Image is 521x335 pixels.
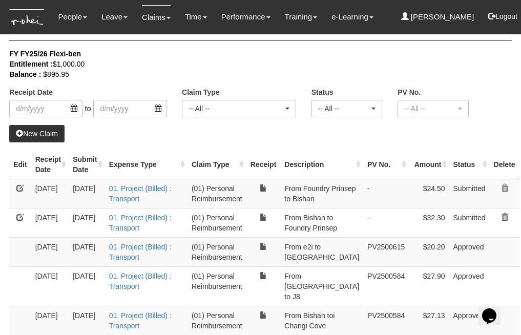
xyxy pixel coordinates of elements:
[409,266,449,306] td: $27.90
[363,237,409,266] td: PV2500615
[409,237,449,266] td: $20.20
[9,150,31,179] th: Edit
[409,179,449,208] td: $24.50
[182,100,296,117] button: -- All --
[31,237,69,266] td: [DATE]
[221,5,270,29] a: Performance
[31,266,69,306] td: [DATE]
[187,150,246,179] th: Claim Type : activate to sort column ascending
[401,5,474,29] a: [PERSON_NAME]
[449,266,490,306] td: Approved
[101,5,128,29] a: Leave
[187,208,246,237] td: (01) Personal Reimbursement
[363,208,409,237] td: -
[478,294,511,325] iframe: chat widget
[409,306,449,335] td: $27.13
[449,150,490,179] th: Status : activate to sort column ascending
[363,266,409,306] td: PV2500584
[109,243,172,261] a: 01. Project (Billed) : Transport
[9,59,496,69] div: $1,000.00
[142,5,171,29] a: Claims
[187,179,246,208] td: (01) Personal Reimbursement
[280,179,363,208] td: From Foundry Prinsep to Bishan
[246,150,281,179] th: Receipt
[311,100,382,117] button: -- All --
[490,150,519,179] th: Delete
[9,100,82,117] input: d/m/yyyy
[449,306,490,335] td: Approved
[449,237,490,266] td: Approved
[69,150,105,179] th: Submit Date : activate to sort column ascending
[280,150,363,179] th: Description : activate to sort column ascending
[31,306,69,335] td: [DATE]
[31,179,69,208] td: [DATE]
[280,208,363,237] td: From Bishan to Foundry Prinsep
[449,208,490,237] td: Submitted
[185,5,207,29] a: Time
[69,179,105,208] td: [DATE]
[9,87,53,97] label: Receipt Date
[93,100,166,117] input: d/m/yyyy
[331,5,373,29] a: e-Learning
[105,150,187,179] th: Expense Type : activate to sort column ascending
[82,100,94,117] span: to
[280,306,363,335] td: From Bishan toi Changi Cove
[398,87,421,97] label: PV No.
[280,266,363,306] td: From [GEOGRAPHIC_DATA] to J8
[449,179,490,208] td: Submitted
[69,208,105,237] td: [DATE]
[109,184,172,203] a: 01. Project (Billed) : Transport
[109,272,172,290] a: 01. Project (Billed) : Transport
[69,237,105,266] td: [DATE]
[189,103,283,114] div: -- All --
[311,87,334,97] label: Status
[43,70,69,78] span: $895.95
[58,5,87,29] a: People
[31,150,69,179] th: Receipt Date : activate to sort column ascending
[187,266,246,306] td: (01) Personal Reimbursement
[404,103,455,114] div: -- All --
[9,125,65,142] a: New Claim
[363,179,409,208] td: -
[280,237,363,266] td: From e2i to [GEOGRAPHIC_DATA]
[318,103,369,114] div: -- All --
[285,5,318,29] a: Training
[187,306,246,335] td: (01) Personal Reimbursement
[31,208,69,237] td: [DATE]
[69,266,105,306] td: [DATE]
[363,150,409,179] th: PV No. : activate to sort column ascending
[69,306,105,335] td: [DATE]
[9,60,53,68] b: Entitlement :
[109,311,172,330] a: 01. Project (Billed) : Transport
[363,306,409,335] td: PV2500584
[9,70,41,78] b: Balance :
[409,150,449,179] th: Amount : activate to sort column ascending
[109,214,172,232] a: 01. Project (Billed) : Transport
[9,50,81,58] b: FY FY25/26 Flexi-ben
[182,87,220,97] label: Claim Type
[409,208,449,237] td: $32.30
[187,237,246,266] td: (01) Personal Reimbursement
[398,100,468,117] button: -- All --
